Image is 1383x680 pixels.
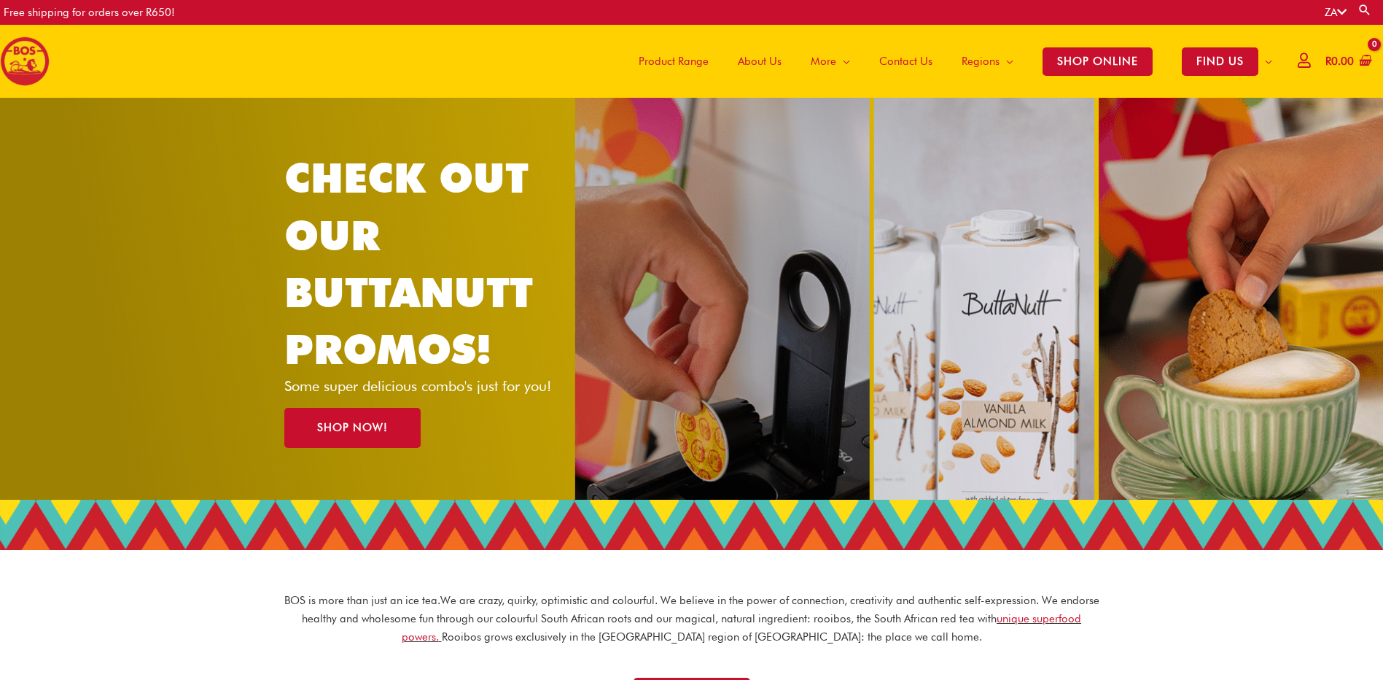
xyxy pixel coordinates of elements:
nav: Site Navigation [613,25,1287,98]
a: Search button [1357,3,1372,17]
a: CHECK OUT OUR BUTTANUTT PROMOS! [284,153,533,374]
a: About Us [723,25,796,98]
span: FIND US [1182,47,1258,76]
a: Regions [947,25,1028,98]
a: unique superfood powers. [402,612,1082,644]
span: About Us [738,39,782,83]
a: SHOP ONLINE [1028,25,1167,98]
a: Contact Us [865,25,947,98]
span: Contact Us [879,39,932,83]
a: More [796,25,865,98]
span: Product Range [639,39,709,83]
p: BOS is more than just an ice tea. We are crazy, quirky, optimistic and colourful. We believe in t... [284,592,1100,646]
span: R [1325,55,1331,68]
p: Some super delicious combo's just for you! [284,379,577,393]
a: SHOP NOW! [284,408,421,448]
a: View Shopping Cart, empty [1322,45,1372,78]
bdi: 0.00 [1325,55,1354,68]
a: ZA [1325,6,1347,19]
a: Product Range [624,25,723,98]
span: Regions [962,39,1000,83]
span: SHOP ONLINE [1043,47,1153,76]
span: SHOP NOW! [317,422,388,433]
span: More [811,39,836,83]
